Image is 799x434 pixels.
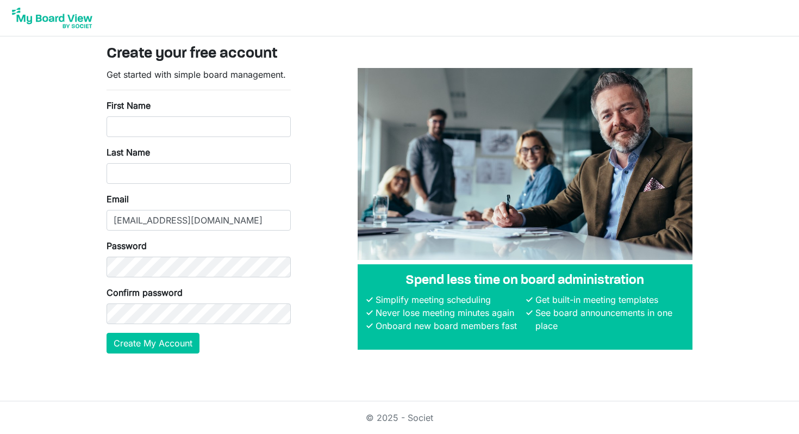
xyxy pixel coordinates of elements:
[373,293,524,306] li: Simplify meeting scheduling
[9,4,96,32] img: My Board View Logo
[366,412,433,423] a: © 2025 - Societ
[373,319,524,332] li: Onboard new board members fast
[107,286,183,299] label: Confirm password
[107,239,147,252] label: Password
[358,68,692,260] img: A photograph of board members sitting at a table
[533,293,684,306] li: Get built-in meeting templates
[107,193,129,206] label: Email
[107,45,692,64] h3: Create your free account
[107,69,286,80] span: Get started with simple board management.
[366,273,684,289] h4: Spend less time on board administration
[107,99,151,112] label: First Name
[373,306,524,319] li: Never lose meeting minutes again
[107,333,199,354] button: Create My Account
[533,306,684,332] li: See board announcements in one place
[107,146,150,159] label: Last Name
